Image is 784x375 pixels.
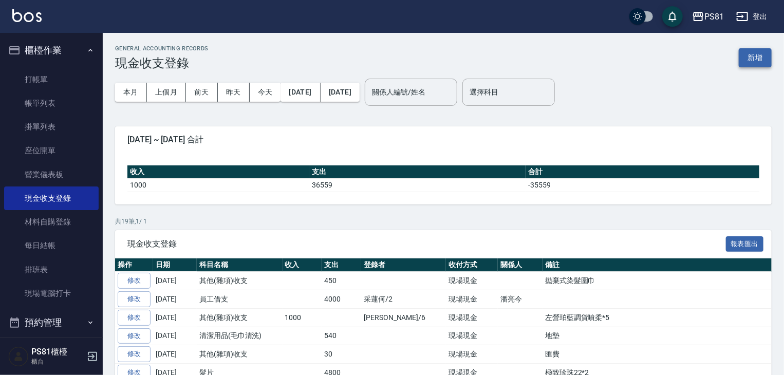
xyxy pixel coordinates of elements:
[153,258,197,272] th: 日期
[446,290,498,309] td: 現場現金
[283,258,322,272] th: 收入
[115,258,153,272] th: 操作
[446,272,498,290] td: 現場現金
[127,135,759,145] span: [DATE] ~ [DATE] 合計
[4,282,99,305] a: 現場電腦打卡
[361,258,446,272] th: 登錄者
[4,91,99,115] a: 帳單列表
[543,327,783,345] td: 地墊
[322,272,361,290] td: 450
[283,308,322,327] td: 1000
[4,258,99,282] a: 排班表
[309,178,526,192] td: 36559
[153,327,197,345] td: [DATE]
[688,6,728,27] button: PS81
[446,258,498,272] th: 收付方式
[526,178,759,192] td: -35559
[726,238,764,248] a: 報表匯出
[726,236,764,252] button: 報表匯出
[115,217,772,226] p: 共 19 筆, 1 / 1
[197,345,283,364] td: 其他(雜項)收支
[118,291,151,307] a: 修改
[4,336,99,363] button: 報表及分析
[526,165,759,179] th: 合計
[115,56,209,70] h3: 現金收支登錄
[543,272,783,290] td: 拋棄式染髮圍巾
[197,258,283,272] th: 科目名稱
[4,68,99,91] a: 打帳單
[543,258,783,272] th: 備註
[739,48,772,67] button: 新增
[197,272,283,290] td: 其他(雜項)收支
[446,327,498,345] td: 現場現金
[4,210,99,234] a: 材料自購登錄
[118,346,151,362] a: 修改
[361,308,446,327] td: [PERSON_NAME]/6
[218,83,250,102] button: 昨天
[4,309,99,336] button: 預約管理
[4,37,99,64] button: 櫃檯作業
[322,327,361,345] td: 540
[309,165,526,179] th: 支出
[498,290,543,309] td: 潘亮今
[4,234,99,257] a: 每日結帳
[662,6,683,27] button: save
[361,290,446,309] td: 采蓮何/2
[12,9,42,22] img: Logo
[197,327,283,345] td: 清潔用品(毛巾清洗)
[446,345,498,364] td: 現場現金
[127,165,309,179] th: 收入
[118,273,151,289] a: 修改
[115,83,147,102] button: 本月
[322,345,361,364] td: 30
[153,345,197,364] td: [DATE]
[127,239,726,249] span: 現金收支登錄
[153,272,197,290] td: [DATE]
[31,347,84,357] h5: PS81櫃檯
[732,7,772,26] button: 登出
[8,346,29,367] img: Person
[153,308,197,327] td: [DATE]
[322,258,361,272] th: 支出
[321,83,360,102] button: [DATE]
[186,83,218,102] button: 前天
[543,345,783,364] td: 匯費
[197,290,283,309] td: 員工借支
[322,290,361,309] td: 4000
[118,310,151,326] a: 修改
[147,83,186,102] button: 上個月
[127,178,309,192] td: 1000
[4,163,99,186] a: 營業儀表板
[739,52,772,62] a: 新增
[115,45,209,52] h2: GENERAL ACCOUNTING RECORDS
[446,308,498,327] td: 現場現金
[153,290,197,309] td: [DATE]
[704,10,724,23] div: PS81
[281,83,320,102] button: [DATE]
[118,328,151,344] a: 修改
[498,258,543,272] th: 關係人
[4,115,99,139] a: 掛單列表
[4,139,99,162] a: 座位開單
[4,186,99,210] a: 現金收支登錄
[543,308,783,327] td: 左營珀藍調貨噴柔*5
[250,83,281,102] button: 今天
[31,357,84,366] p: 櫃台
[197,308,283,327] td: 其他(雜項)收支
